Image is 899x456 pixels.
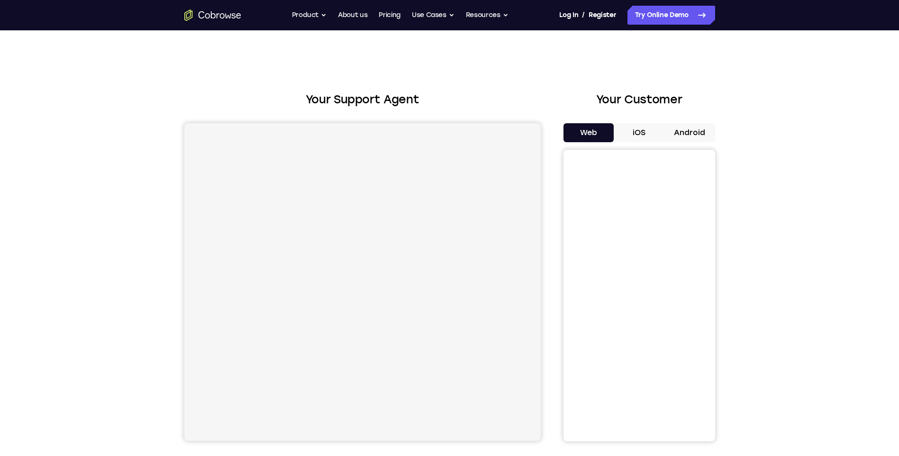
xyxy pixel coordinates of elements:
[582,9,585,21] span: /
[589,6,616,25] a: Register
[292,6,327,25] button: Product
[466,6,509,25] button: Resources
[559,6,578,25] a: Log In
[563,123,614,142] button: Web
[614,123,664,142] button: iOS
[184,123,541,441] iframe: Agent
[412,6,454,25] button: Use Cases
[627,6,715,25] a: Try Online Demo
[338,6,367,25] a: About us
[379,6,400,25] a: Pricing
[664,123,715,142] button: Android
[184,9,241,21] a: Go to the home page
[563,91,715,108] h2: Your Customer
[184,91,541,108] h2: Your Support Agent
